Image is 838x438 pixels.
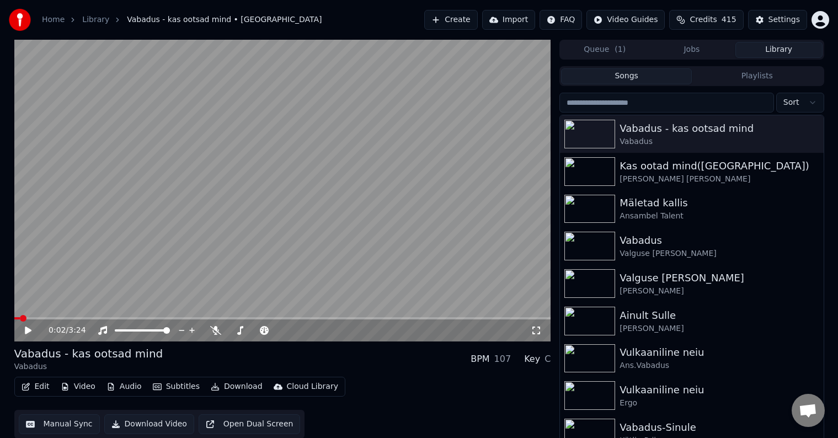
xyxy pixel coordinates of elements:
div: [PERSON_NAME] [PERSON_NAME] [620,174,819,185]
span: Sort [783,97,799,108]
div: Ansambel Talent [620,211,819,222]
div: Ans.Vabadus [620,360,819,371]
div: C [545,352,551,366]
div: Vulkaaniline neiu [620,382,819,398]
button: Playlists [692,68,823,84]
button: Edit [17,379,54,394]
img: youka [9,9,31,31]
div: Ergo [620,398,819,409]
button: Import [482,10,535,30]
div: BPM [471,352,489,366]
div: Key [524,352,540,366]
div: / [49,325,75,336]
div: Valguse [PERSON_NAME] [620,270,819,286]
button: Open Dual Screen [199,414,301,434]
div: [PERSON_NAME] [620,286,819,297]
span: 0:02 [49,325,66,336]
button: Video Guides [586,10,665,30]
div: Kas ootad mind([GEOGRAPHIC_DATA]) [620,158,819,174]
button: Jobs [648,42,735,58]
div: 107 [494,352,511,366]
button: Download [206,379,267,394]
div: Vabadus - kas ootsad mind [14,346,163,361]
button: FAQ [540,10,582,30]
div: Cloud Library [287,381,338,392]
a: Library [82,14,109,25]
div: Vabadus [620,136,819,147]
div: Vabadus [620,233,819,248]
div: [PERSON_NAME] [620,323,819,334]
div: Vabadus-Sinule [620,420,819,435]
a: Home [42,14,65,25]
button: Library [735,42,823,58]
div: Vabadus - kas ootsad mind [620,121,819,136]
button: Audio [102,379,146,394]
div: Vabadus [14,361,163,372]
button: Songs [561,68,692,84]
div: Settings [768,14,800,25]
nav: breadcrumb [42,14,322,25]
div: Valguse [PERSON_NAME] [620,248,819,259]
span: 3:24 [68,325,86,336]
span: Vabadus - kas ootsad mind • [GEOGRAPHIC_DATA] [127,14,322,25]
button: Manual Sync [19,414,100,434]
div: Vulkaaniline neiu [620,345,819,360]
div: Ainult Sulle [620,308,819,323]
button: Credits415 [669,10,743,30]
div: Mäletad kallis [620,195,819,211]
span: Credits [690,14,717,25]
button: Create [424,10,478,30]
span: ( 1 ) [615,44,626,55]
button: Settings [748,10,807,30]
button: Download Video [104,414,194,434]
div: Open chat [792,394,825,427]
button: Queue [561,42,648,58]
button: Subtitles [148,379,204,394]
button: Video [56,379,100,394]
span: 415 [722,14,736,25]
